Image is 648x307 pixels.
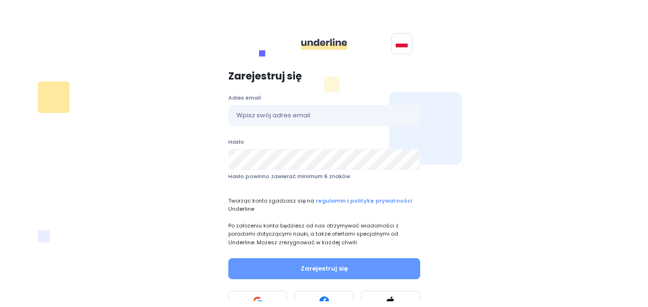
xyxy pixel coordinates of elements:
button: Zarejestruj się [228,258,420,279]
p: Po założeniu konta będziesz od nas otrzymywać wiadomości z poradami dotyczącymi nauki, a także of... [228,222,420,246]
span: Hasło powinno zawierać minimum 6 znaków [228,172,350,180]
a: politykę prywatności [350,197,412,205]
img: svg+xml;base64,PHN2ZyB4bWxucz0iaHR0cDovL3d3dy53My5vcmcvMjAwMC9zdmciIGlkPSJGbGFnIG9mIFBvbGFuZCIgdm... [396,40,408,47]
a: regulamin [314,197,346,205]
p: Zarejestruj się [228,70,420,82]
img: ddgMu+Zv+CXDCfumCWfsmuPlDdRfDDxAd9LAAAAAAElFTkSuQmCC [301,38,347,50]
label: Hasło [228,137,420,147]
span: Tworząc konto zgadzasz się na i Underline [228,197,420,213]
label: Adres email [228,93,420,102]
input: Wpisz swój adres email [228,105,420,126]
